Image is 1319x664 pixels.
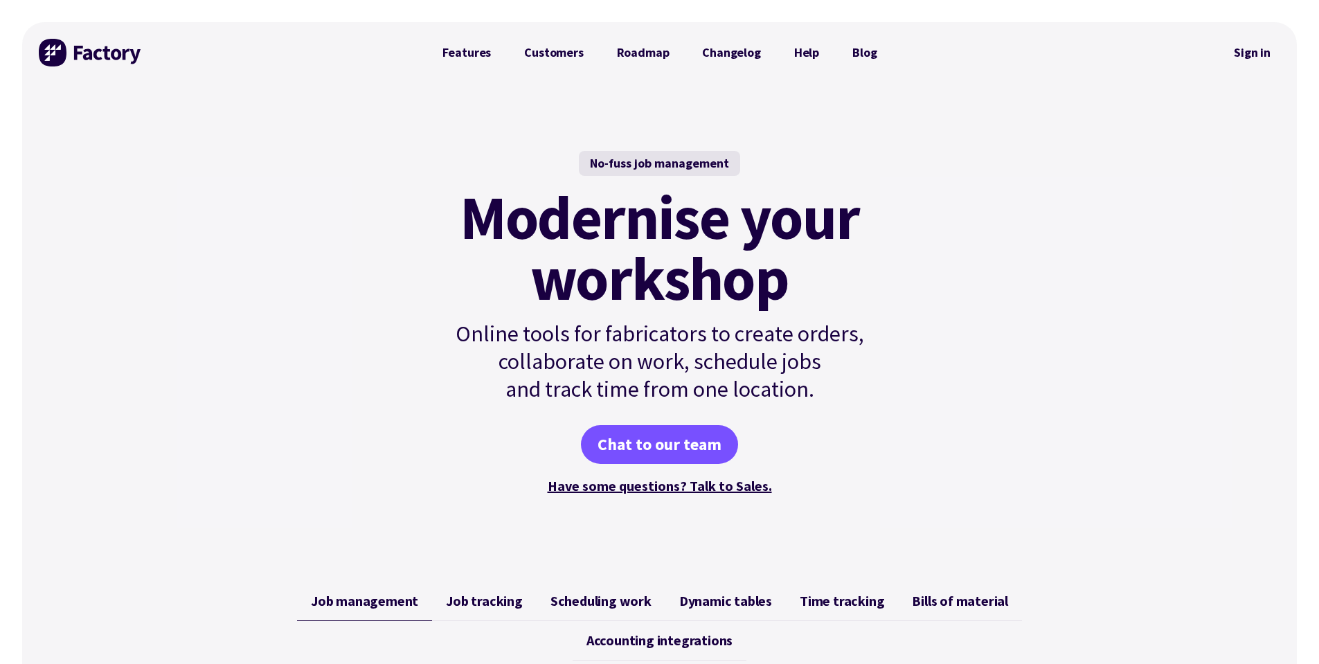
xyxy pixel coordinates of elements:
nav: Secondary Navigation [1224,37,1280,69]
a: Help [778,39,836,66]
span: Job tracking [446,593,523,609]
a: Sign in [1224,37,1280,69]
a: Roadmap [600,39,686,66]
p: Online tools for fabricators to create orders, collaborate on work, schedule jobs and track time ... [426,320,894,403]
div: No-fuss job management [579,151,740,176]
span: Job management [311,593,418,609]
a: Have some questions? Talk to Sales. [548,477,772,494]
nav: Primary Navigation [426,39,894,66]
mark: Modernise your workshop [460,187,859,309]
span: Bills of material [912,593,1008,609]
span: Dynamic tables [679,593,772,609]
span: Time tracking [800,593,884,609]
a: Changelog [685,39,777,66]
a: Chat to our team [581,425,738,464]
a: Blog [836,39,893,66]
iframe: Chat Widget [1250,598,1319,664]
span: Scheduling work [550,593,652,609]
a: Features [426,39,508,66]
a: Customers [508,39,600,66]
img: Factory [39,39,143,66]
span: Accounting integrations [586,632,733,649]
